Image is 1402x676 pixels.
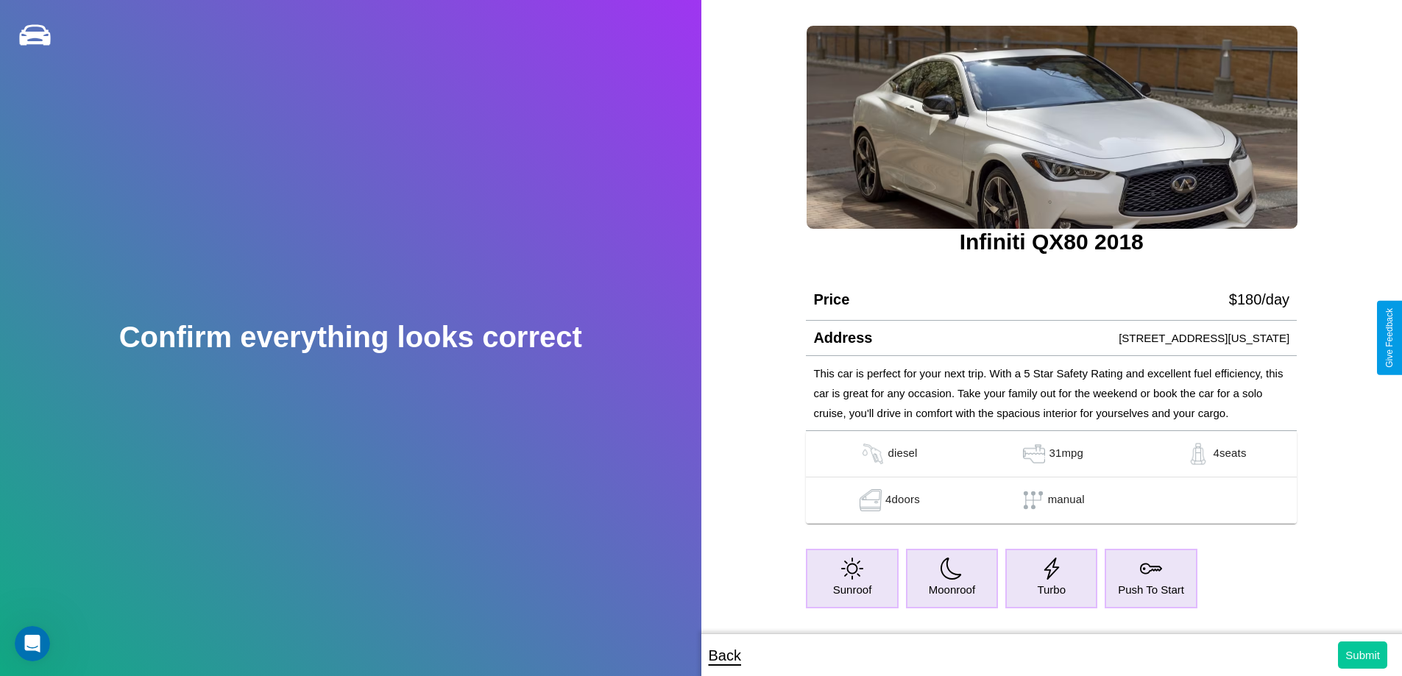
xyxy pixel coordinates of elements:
[813,330,872,346] h4: Address
[1037,580,1066,599] p: Turbo
[833,580,872,599] p: Sunroof
[858,443,888,465] img: gas
[888,443,917,465] p: diesel
[709,642,741,669] p: Back
[856,489,885,511] img: gas
[813,363,1289,423] p: This car is perfect for your next trip. With a 5 Star Safety Rating and excellent fuel efficiency...
[1048,489,1085,511] p: manual
[1119,328,1289,348] p: [STREET_ADDRESS][US_STATE]
[813,291,849,308] h4: Price
[1049,443,1083,465] p: 31 mpg
[1338,641,1387,669] button: Submit
[1229,286,1289,313] p: $ 180 /day
[1183,443,1213,465] img: gas
[1118,580,1184,599] p: Push To Start
[929,580,975,599] p: Moonroof
[119,321,582,354] h2: Confirm everything looks correct
[1213,443,1246,465] p: 4 seats
[1384,308,1395,368] div: Give Feedback
[1019,443,1049,465] img: gas
[806,230,1297,255] h3: Infiniti QX80 2018
[806,431,1297,524] table: simple table
[885,489,920,511] p: 4 doors
[15,626,50,661] iframe: Intercom live chat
